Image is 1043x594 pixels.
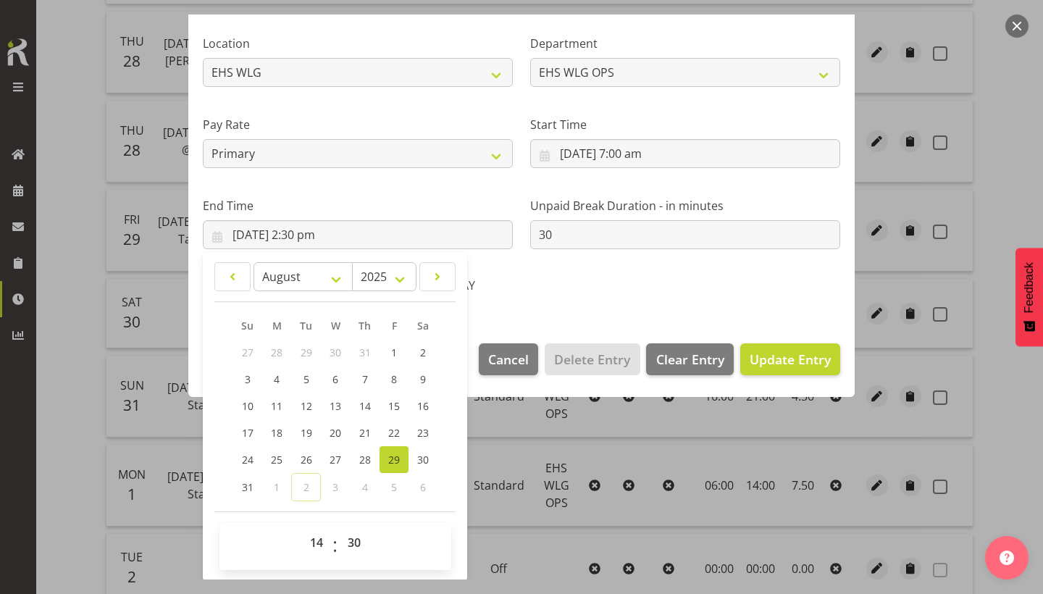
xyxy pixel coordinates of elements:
[380,339,409,366] a: 1
[233,473,262,501] a: 31
[417,399,429,413] span: 16
[330,426,341,440] span: 20
[245,372,251,386] span: 3
[303,480,309,494] span: 2
[233,393,262,419] a: 10
[271,346,282,359] span: 28
[530,139,840,168] input: Click to select...
[350,446,380,473] a: 28
[362,480,368,494] span: 4
[409,366,437,393] a: 9
[646,343,733,375] button: Clear Entry
[274,480,280,494] span: 1
[321,366,350,393] a: 6
[391,372,397,386] span: 8
[388,426,400,440] span: 22
[203,116,513,133] label: Pay Rate
[359,346,371,359] span: 31
[417,426,429,440] span: 23
[1023,262,1036,313] span: Feedback
[262,419,291,446] a: 18
[203,35,513,52] label: Location
[362,372,368,386] span: 7
[388,453,400,467] span: 29
[420,372,426,386] span: 9
[262,446,291,473] a: 25
[271,453,282,467] span: 25
[262,393,291,419] a: 11
[330,453,341,467] span: 27
[359,426,371,440] span: 21
[301,426,312,440] span: 19
[392,319,397,332] span: F
[233,366,262,393] a: 3
[1015,248,1043,346] button: Feedback - Show survey
[359,399,371,413] span: 14
[420,346,426,359] span: 2
[409,339,437,366] a: 2
[350,419,380,446] a: 21
[321,446,350,473] a: 27
[380,419,409,446] a: 22
[380,366,409,393] a: 8
[242,399,254,413] span: 10
[242,346,254,359] span: 27
[740,343,840,375] button: Update Entry
[409,446,437,473] a: 30
[271,399,282,413] span: 11
[291,366,321,393] a: 5
[380,393,409,419] a: 15
[332,372,338,386] span: 6
[301,346,312,359] span: 29
[417,319,429,332] span: Sa
[291,419,321,446] a: 19
[272,319,282,332] span: M
[750,351,831,368] span: Update Entry
[479,343,538,375] button: Cancel
[380,446,409,473] a: 29
[203,220,513,249] input: Click to select...
[350,393,380,419] a: 14
[291,446,321,473] a: 26
[301,399,312,413] span: 12
[242,453,254,467] span: 24
[303,372,309,386] span: 5
[233,446,262,473] a: 24
[321,419,350,446] a: 20
[274,372,280,386] span: 4
[554,350,630,369] span: Delete Entry
[321,393,350,419] a: 13
[1000,551,1014,565] img: help-xxl-2.png
[242,480,254,494] span: 31
[488,350,529,369] span: Cancel
[242,426,254,440] span: 17
[391,480,397,494] span: 5
[301,453,312,467] span: 26
[530,116,840,133] label: Start Time
[420,480,426,494] span: 6
[530,35,840,52] label: Department
[330,346,341,359] span: 30
[350,366,380,393] a: 7
[391,346,397,359] span: 1
[530,197,840,214] label: Unpaid Break Duration - in minutes
[359,319,371,332] span: Th
[241,319,254,332] span: Su
[409,419,437,446] a: 23
[203,197,513,214] label: End Time
[409,393,437,419] a: 16
[332,480,338,494] span: 3
[359,453,371,467] span: 28
[300,319,312,332] span: Tu
[271,426,282,440] span: 18
[530,220,840,249] input: Unpaid Break Duration
[656,350,724,369] span: Clear Entry
[262,366,291,393] a: 4
[388,399,400,413] span: 15
[233,419,262,446] a: 17
[291,393,321,419] a: 12
[330,399,341,413] span: 13
[545,343,640,375] button: Delete Entry
[417,453,429,467] span: 30
[331,319,340,332] span: W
